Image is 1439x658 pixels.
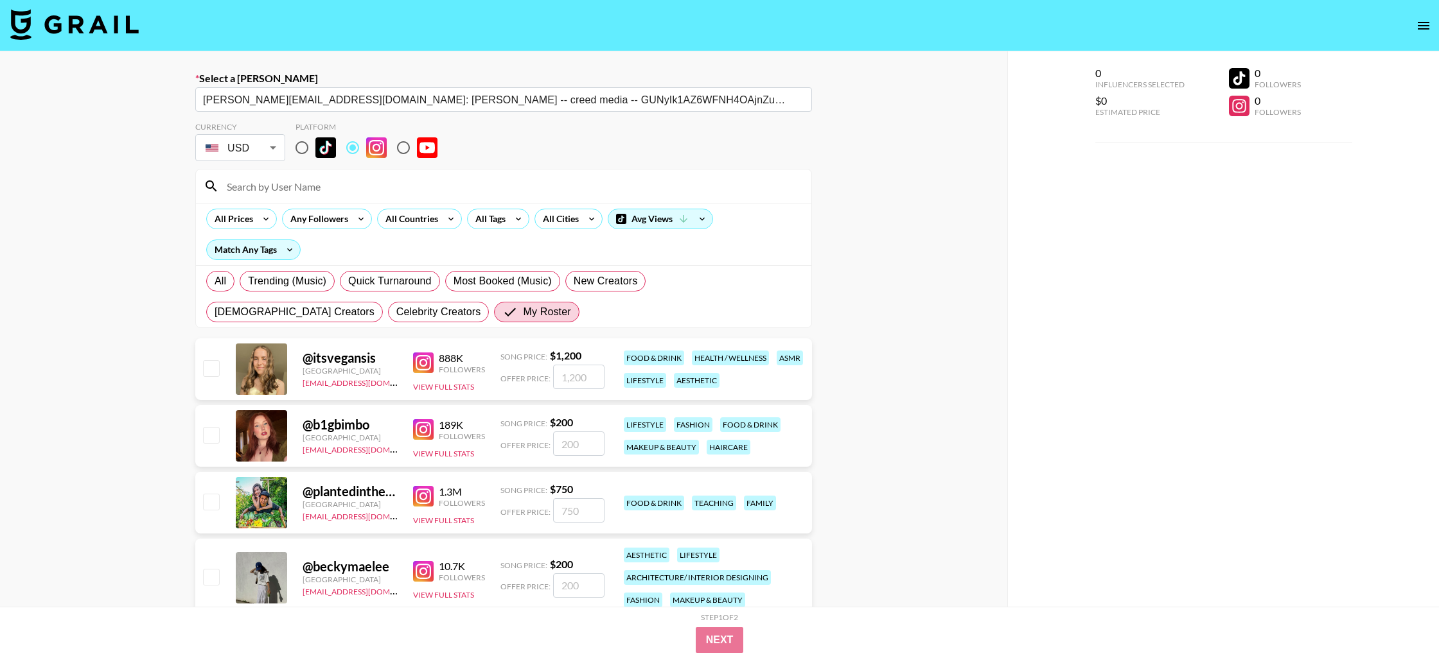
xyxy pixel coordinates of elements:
div: lifestyle [624,373,666,388]
strong: $ 200 [550,558,573,570]
img: TikTok [315,137,336,158]
div: architecture/ interior designing [624,570,771,585]
strong: $ 1,200 [550,349,581,361]
button: View Full Stats [413,382,474,392]
div: fashion [624,593,662,607]
button: Next [696,627,744,653]
div: [GEOGRAPHIC_DATA] [303,366,398,376]
span: Trending (Music) [248,273,326,289]
div: Currency [195,122,285,132]
div: 0 [1255,94,1301,107]
div: Followers [439,431,485,441]
span: Offer Price: [500,507,551,517]
span: New Creators [574,273,638,289]
div: aesthetic [674,373,719,388]
div: 888K [439,352,485,365]
span: Most Booked (Music) [454,273,552,289]
strong: $ 750 [550,483,573,495]
button: View Full Stats [413,449,474,458]
div: 0 [1255,67,1301,80]
div: All Tags [468,209,508,229]
div: lifestyle [624,417,666,432]
span: Celebrity Creators [396,304,481,320]
div: Match Any Tags [207,240,300,259]
button: open drawer [1411,13,1436,39]
div: Followers [1255,80,1301,89]
div: makeup & beauty [624,440,699,455]
a: [EMAIL_ADDRESS][DOMAIN_NAME] [303,442,432,455]
div: 189K [439,419,485,431]
div: All Countries [378,209,441,229]
div: 10.7K [439,560,485,573]
div: @ plantedinthegarden [303,483,398,499]
div: lifestyle [677,548,719,562]
div: Followers [439,573,485,582]
span: Song Price: [500,560,547,570]
img: Instagram [413,352,434,373]
span: Offer Price: [500,440,551,450]
div: @ itsvegansis [303,350,398,366]
button: View Full Stats [413,515,474,525]
img: YouTube [417,137,437,158]
div: teaching [692,496,736,510]
div: 0 [1095,67,1185,80]
div: Followers [439,498,485,508]
div: Avg Views [608,209,712,229]
strong: $ 200 [550,416,573,428]
div: USD [198,137,283,159]
label: Select a [PERSON_NAME] [195,72,812,85]
input: 200 [553,573,605,598]
span: Offer Price: [500,582,551,591]
div: All Prices [207,209,256,229]
input: 750 [553,498,605,523]
span: All [215,273,226,289]
img: Instagram [366,137,387,158]
div: @ beckymaelee [303,558,398,575]
img: Instagram [413,486,434,506]
div: haircare [707,440,750,455]
div: Followers [1255,107,1301,117]
div: Estimated Price [1095,107,1185,117]
div: [GEOGRAPHIC_DATA] [303,575,398,584]
img: Instagram [413,419,434,440]
span: Offer Price: [500,374,551,383]
div: asmr [777,351,803,365]
input: Search by User Name [219,176,804,196]
div: fashion [674,417,712,432]
div: Platform [296,122,448,132]
input: 200 [553,431,605,456]
div: food & drink [720,417,781,432]
span: Song Price: [500,485,547,495]
span: [DEMOGRAPHIC_DATA] Creators [215,304,375,320]
div: health / wellness [692,351,769,365]
div: Step 1 of 2 [701,612,738,622]
div: makeup & beauty [670,593,745,607]
input: 1,200 [553,365,605,389]
div: 1.3M [439,485,485,498]
div: @ b1gbimbo [303,417,398,433]
button: View Full Stats [413,590,474,600]
div: Influencers Selected [1095,80,1185,89]
div: aesthetic [624,548,669,562]
span: Quick Turnaround [348,273,432,289]
div: family [744,496,776,510]
span: Song Price: [500,352,547,361]
span: Song Price: [500,419,547,428]
a: [EMAIL_ADDRESS][DOMAIN_NAME] [303,509,432,521]
img: Grail Talent [10,9,139,40]
div: Any Followers [283,209,351,229]
div: food & drink [624,351,684,365]
a: [EMAIL_ADDRESS][DOMAIN_NAME] [303,376,432,388]
div: $0 [1095,94,1185,107]
img: Instagram [413,561,434,582]
div: food & drink [624,496,684,510]
div: [GEOGRAPHIC_DATA] [303,499,398,509]
span: My Roster [523,304,570,320]
a: [EMAIL_ADDRESS][DOMAIN_NAME] [303,584,432,596]
div: All Cities [535,209,581,229]
div: [GEOGRAPHIC_DATA] [303,433,398,442]
div: Followers [439,365,485,374]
